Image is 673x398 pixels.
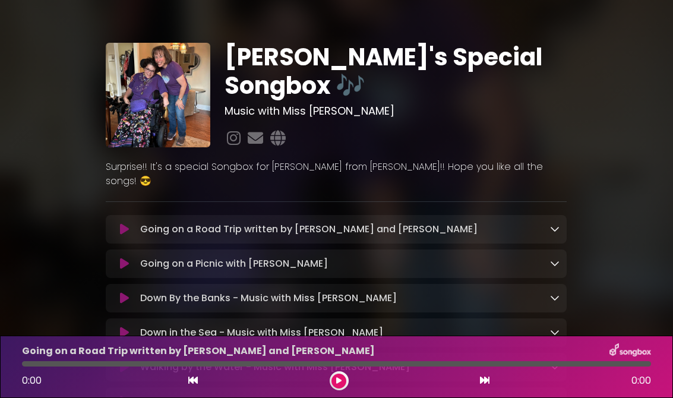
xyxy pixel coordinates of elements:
p: Going on a Road Trip written by [PERSON_NAME] and [PERSON_NAME] [22,344,375,358]
p: Surprise!! It's a special Songbox for [PERSON_NAME] from [PERSON_NAME]!! Hope you like all the so... [106,160,567,188]
img: songbox-logo-white.png [609,343,651,359]
p: Going on a Picnic with [PERSON_NAME] [140,257,328,271]
h1: [PERSON_NAME]'s Special Songbox 🎶 [225,43,567,100]
img: DpsALNU4Qse55zioNQQO [106,43,210,147]
span: 0:00 [631,374,651,388]
p: Down in the Sea - Music with Miss [PERSON_NAME] [140,326,383,340]
p: Down By the Banks - Music with Miss [PERSON_NAME] [140,291,397,305]
h3: Music with Miss [PERSON_NAME] [225,105,567,118]
span: 0:00 [22,374,42,387]
p: Going on a Road Trip written by [PERSON_NAME] and [PERSON_NAME] [140,222,478,236]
